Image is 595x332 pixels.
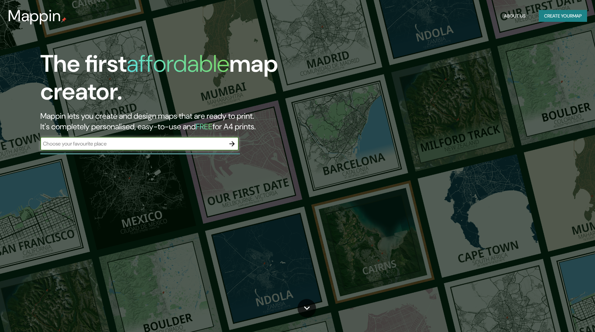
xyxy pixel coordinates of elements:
[196,121,213,132] h5: FREE
[8,7,61,25] h3: Mappin
[40,111,338,132] h2: Mappin lets you create and design maps that are ready to print. It's completely personalised, eas...
[501,10,528,22] button: About Us
[539,10,587,22] button: Create yourmap
[40,50,338,111] h1: The first map creator.
[127,48,229,79] h1: affordable
[61,17,66,22] img: mappin-pin
[40,140,225,147] input: Choose your favourite place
